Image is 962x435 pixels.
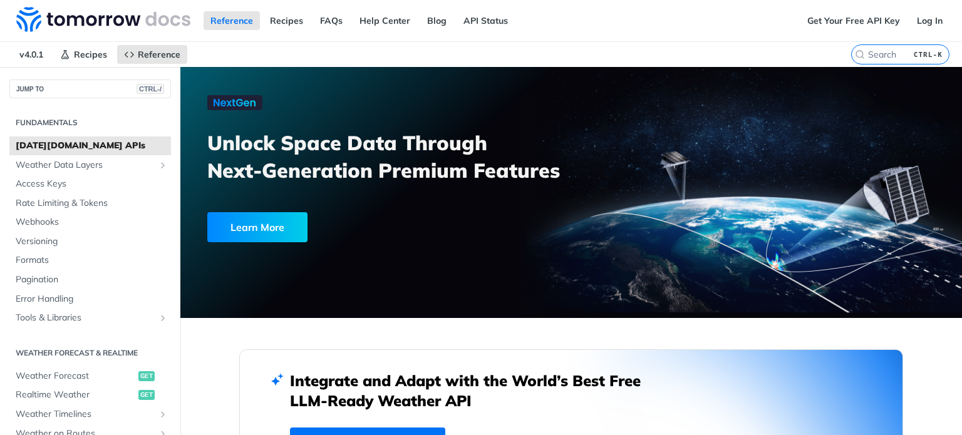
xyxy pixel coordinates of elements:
h3: Unlock Space Data Through Next-Generation Premium Features [207,129,585,184]
h2: Integrate and Adapt with the World’s Best Free LLM-Ready Weather API [290,371,659,411]
span: Access Keys [16,178,168,190]
a: Access Keys [9,175,171,193]
a: Pagination [9,270,171,289]
h2: Fundamentals [9,117,171,128]
a: API Status [457,11,515,30]
a: Rate Limiting & Tokens [9,194,171,213]
button: Show subpages for Weather Data Layers [158,160,168,170]
span: [DATE][DOMAIN_NAME] APIs [16,140,168,152]
button: Show subpages for Tools & Libraries [158,313,168,323]
span: Formats [16,254,168,267]
span: Pagination [16,274,168,286]
a: Tools & LibrariesShow subpages for Tools & Libraries [9,309,171,327]
a: Recipes [53,45,114,64]
button: Show subpages for Weather Timelines [158,409,168,419]
a: Weather Data LayersShow subpages for Weather Data Layers [9,156,171,175]
span: Webhooks [16,216,168,228]
a: [DATE][DOMAIN_NAME] APIs [9,136,171,155]
span: get [138,371,155,381]
h2: Weather Forecast & realtime [9,347,171,359]
span: Reference [138,49,180,60]
a: FAQs [313,11,349,30]
a: Reference [204,11,260,30]
img: NextGen [207,95,262,110]
div: Learn More [207,212,308,242]
span: Recipes [74,49,107,60]
span: Realtime Weather [16,389,135,401]
a: Versioning [9,232,171,251]
a: Reference [117,45,187,64]
a: Realtime Weatherget [9,386,171,404]
a: Help Center [353,11,417,30]
span: Weather Timelines [16,408,155,421]
span: get [138,390,155,400]
a: Log In [910,11,949,30]
a: Recipes [263,11,310,30]
span: Error Handling [16,293,168,305]
a: Error Handling [9,290,171,309]
button: JUMP TOCTRL-/ [9,79,171,98]
a: Weather TimelinesShow subpages for Weather Timelines [9,405,171,424]
span: Versioning [16,235,168,248]
span: v4.0.1 [13,45,50,64]
a: Blog [420,11,453,30]
span: Weather Forecast [16,370,135,382]
img: Tomorrow.io Weather API Docs [16,7,190,32]
a: Weather Forecastget [9,367,171,386]
a: Get Your Free API Key [800,11,907,30]
a: Learn More [207,212,509,242]
span: Weather Data Layers [16,159,155,171]
span: Rate Limiting & Tokens [16,197,168,210]
kbd: CTRL-K [911,48,946,61]
span: CTRL-/ [137,84,164,94]
a: Webhooks [9,213,171,232]
a: Formats [9,251,171,270]
span: Tools & Libraries [16,312,155,324]
svg: Search [855,49,865,59]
